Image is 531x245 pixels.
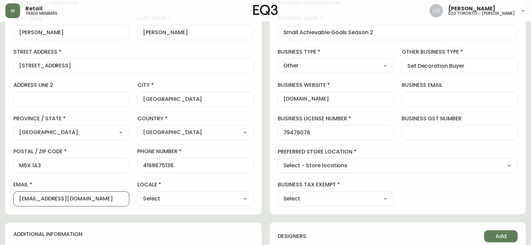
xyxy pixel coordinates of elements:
[484,230,518,242] button: Add
[448,11,515,15] h5: eq3 toronto - [PERSON_NAME]
[137,181,253,188] label: locale
[278,48,394,56] label: business type
[278,181,394,188] label: business tax exempt
[25,6,43,11] span: Retail
[495,233,507,240] span: Add
[278,148,518,156] label: preferred store location
[278,81,394,89] label: business website
[402,115,518,122] label: business gst number
[402,81,518,89] label: business email
[13,81,129,89] label: address line 2
[137,81,253,89] label: city
[402,48,518,56] label: other business type
[278,233,306,240] h4: designers
[253,5,278,15] img: logo
[429,4,443,17] img: 8e0065c524da89c5c924d5ed86cfe468
[13,181,129,188] label: email
[278,115,394,122] label: business license number
[13,48,254,56] label: street address
[25,11,57,15] h5: trade members
[448,6,495,11] span: [PERSON_NAME]
[283,96,388,103] input: https://www.designshop.com
[13,231,254,238] h4: additional information
[13,115,129,122] label: province / state
[137,148,253,155] label: phone number
[137,115,253,122] label: country
[13,148,129,155] label: postal / zip code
